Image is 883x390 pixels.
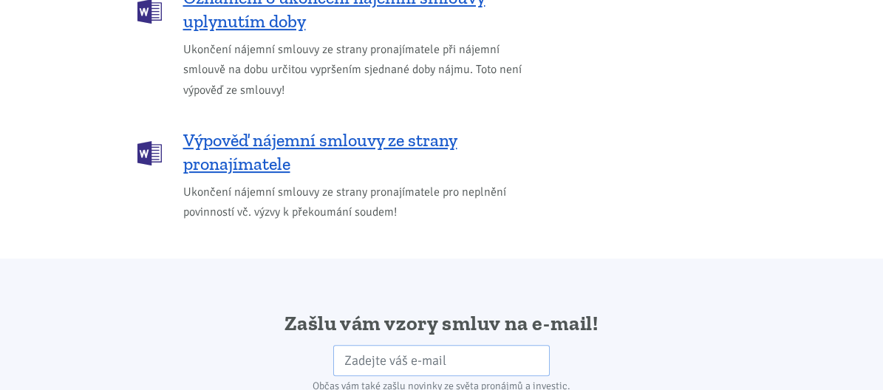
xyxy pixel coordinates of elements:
[183,129,536,176] span: Výpověď nájemní smlouvy ze strany pronajímatele
[137,129,536,176] a: Výpověď nájemní smlouvy ze strany pronajímatele
[137,141,162,165] img: DOCX (Word)
[274,310,609,337] h2: Zašlu vám vzory smluv na e-mail!
[183,182,536,222] span: Ukončení nájemní smlouvy ze strany pronajímatele pro neplnění povinností vč. výzvy k překoumání s...
[183,40,536,100] span: Ukončení nájemní smlouvy ze strany pronajímatele při nájemní smlouvě na dobu určitou vypršením sj...
[333,345,550,377] input: Zadejte váš e-mail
